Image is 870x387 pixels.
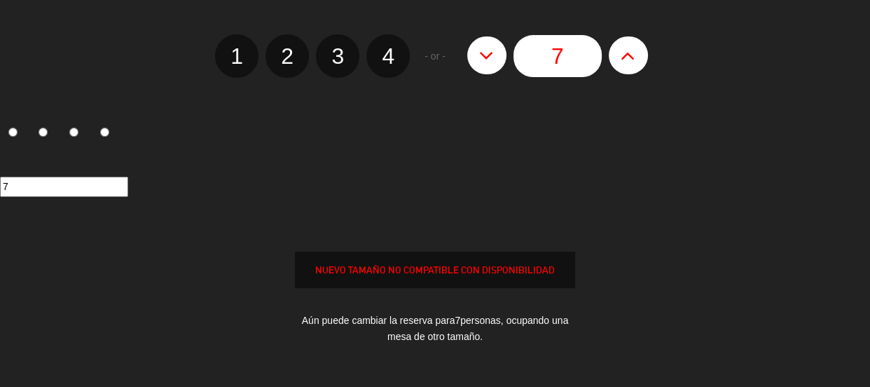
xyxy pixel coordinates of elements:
input: 3 [69,128,78,137]
label: 3 [62,122,92,146]
input: 4 [100,128,109,137]
label: 4 [366,34,410,78]
input: 2 [39,128,48,137]
div: NUEVO TAMAÑO NO COMPATIBLE CON DISPONIBILIDAD [296,262,574,278]
span: - or - [424,48,446,64]
label: 2 [265,34,309,78]
input: 1 [8,128,18,137]
label: 2 [31,122,62,146]
label: 3 [316,34,359,78]
div: Aún puede cambiar la reserva para personas, ocupando una mesa de otro tamaño. [295,302,575,355]
label: 1 [215,34,258,78]
span: 7 [455,315,460,326]
label: 4 [92,122,123,146]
